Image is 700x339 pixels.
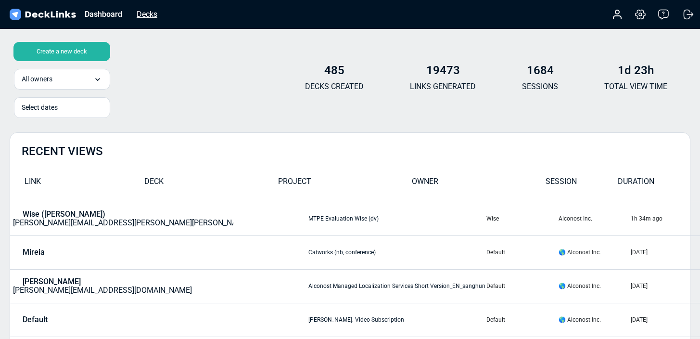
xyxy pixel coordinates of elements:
[13,277,192,295] div: [PERSON_NAME][EMAIL_ADDRESS][DOMAIN_NAME]
[10,176,144,193] div: LINK
[23,277,81,286] p: [PERSON_NAME]
[278,176,412,193] div: PROJECT
[11,315,233,324] a: Default
[305,81,364,92] p: DECKS CREATED
[23,248,45,257] p: Mireia
[604,81,667,92] p: TOTAL VIEW TIME
[558,269,630,303] td: 🌎 Alconost Inc.
[486,269,558,303] td: Default
[308,249,376,256] a: Catworks (nb, conference)
[23,210,105,219] p: Wise ([PERSON_NAME])
[558,235,630,269] td: 🌎 Alconost Inc.
[618,64,654,77] b: 1d 23h
[144,176,278,193] div: DECK
[23,315,48,324] p: Default
[527,64,554,77] b: 1684
[308,316,404,323] a: [PERSON_NAME]: Video Subscription
[308,283,485,289] a: Alconost Managed Localization Services Short Version_EN_sanghun
[486,235,558,269] td: Default
[486,202,558,235] td: Wise
[13,210,307,227] div: [PERSON_NAME][EMAIL_ADDRESS][PERSON_NAME][PERSON_NAME][DOMAIN_NAME]
[426,64,460,77] b: 19473
[324,64,344,77] b: 485
[308,215,379,222] a: MTPE Evaluation Wise (dv)
[22,144,103,158] h2: RECENT VIEWS
[22,103,102,113] div: Select dates
[546,176,618,193] div: SESSION
[558,303,630,337] td: 🌎 Alconost Inc.
[412,176,546,193] div: OWNER
[8,8,77,22] img: DeckLinks
[410,81,476,92] p: LINKS GENERATED
[11,210,233,227] a: Wise ([PERSON_NAME])[PERSON_NAME][EMAIL_ADDRESS][PERSON_NAME][PERSON_NAME][DOMAIN_NAME]
[13,42,110,61] div: Create a new deck
[522,81,558,92] p: SESSIONS
[80,8,127,20] div: Dashboard
[11,248,233,257] a: Mireia
[132,8,162,20] div: Decks
[11,277,233,295] a: [PERSON_NAME][PERSON_NAME][EMAIL_ADDRESS][DOMAIN_NAME]
[558,202,630,235] td: Alconost Inc.
[486,303,558,337] td: Default
[618,176,690,193] div: DURATION
[14,69,110,90] div: All owners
